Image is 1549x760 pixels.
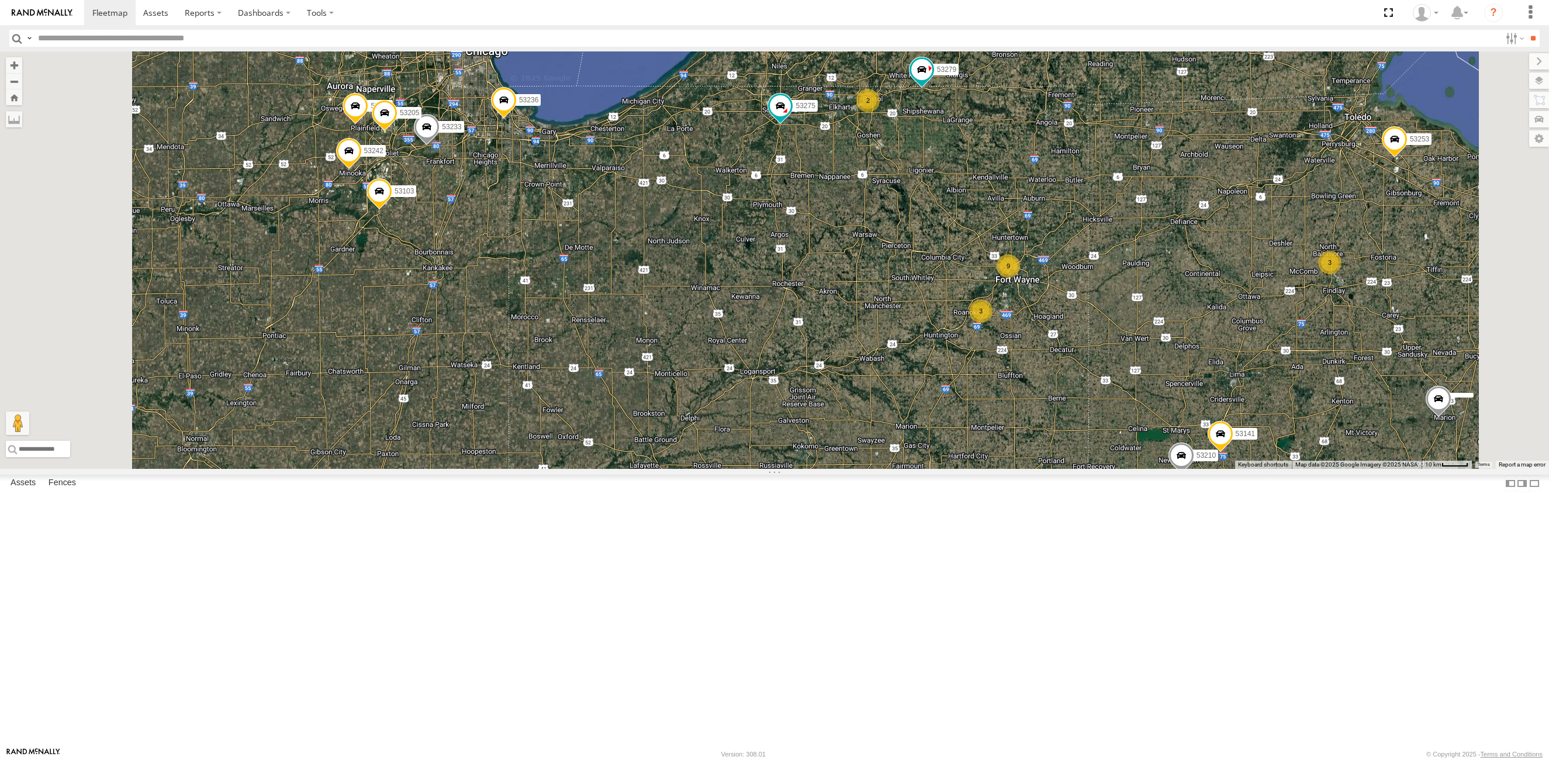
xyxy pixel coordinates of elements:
[5,475,42,492] label: Assets
[6,73,22,89] button: Zoom out
[1422,461,1472,469] button: Map Scale: 10 km per 42 pixels
[6,748,60,760] a: Visit our Website
[1295,461,1418,468] span: Map data ©2025 Google Imagery ©2025 NASA
[371,102,390,110] span: 53290
[1425,461,1441,468] span: 10 km
[395,187,414,195] span: 53103
[6,111,22,127] label: Measure
[1499,461,1545,468] a: Report a map error
[937,65,956,74] span: 53279
[442,123,461,131] span: 53233
[1529,130,1549,147] label: Map Settings
[721,751,766,758] div: Version: 308.01
[1484,4,1503,22] i: ?
[856,89,880,112] div: 2
[1516,475,1528,492] label: Dock Summary Table to the Right
[1236,430,1255,438] span: 53141
[969,299,993,323] div: 3
[1426,751,1543,758] div: © Copyright 2025 -
[364,147,383,155] span: 53242
[1478,462,1490,467] a: Terms (opens in new tab)
[12,9,72,17] img: rand-logo.svg
[519,96,538,104] span: 53236
[1409,4,1443,22] div: Miky Transport
[43,475,82,492] label: Fences
[25,30,34,47] label: Search Query
[1197,452,1216,460] span: 53210
[997,254,1020,278] div: 9
[1501,30,1526,47] label: Search Filter Options
[1410,135,1429,143] span: 53253
[6,57,22,73] button: Zoom in
[1505,475,1516,492] label: Dock Summary Table to the Left
[1481,751,1543,758] a: Terms and Conditions
[6,412,29,435] button: Drag Pegman onto the map to open Street View
[1238,461,1288,469] button: Keyboard shortcuts
[1529,475,1540,492] label: Hide Summary Table
[6,89,22,105] button: Zoom Home
[400,109,419,117] span: 53205
[1318,251,1341,274] div: 3
[796,102,815,110] span: 53275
